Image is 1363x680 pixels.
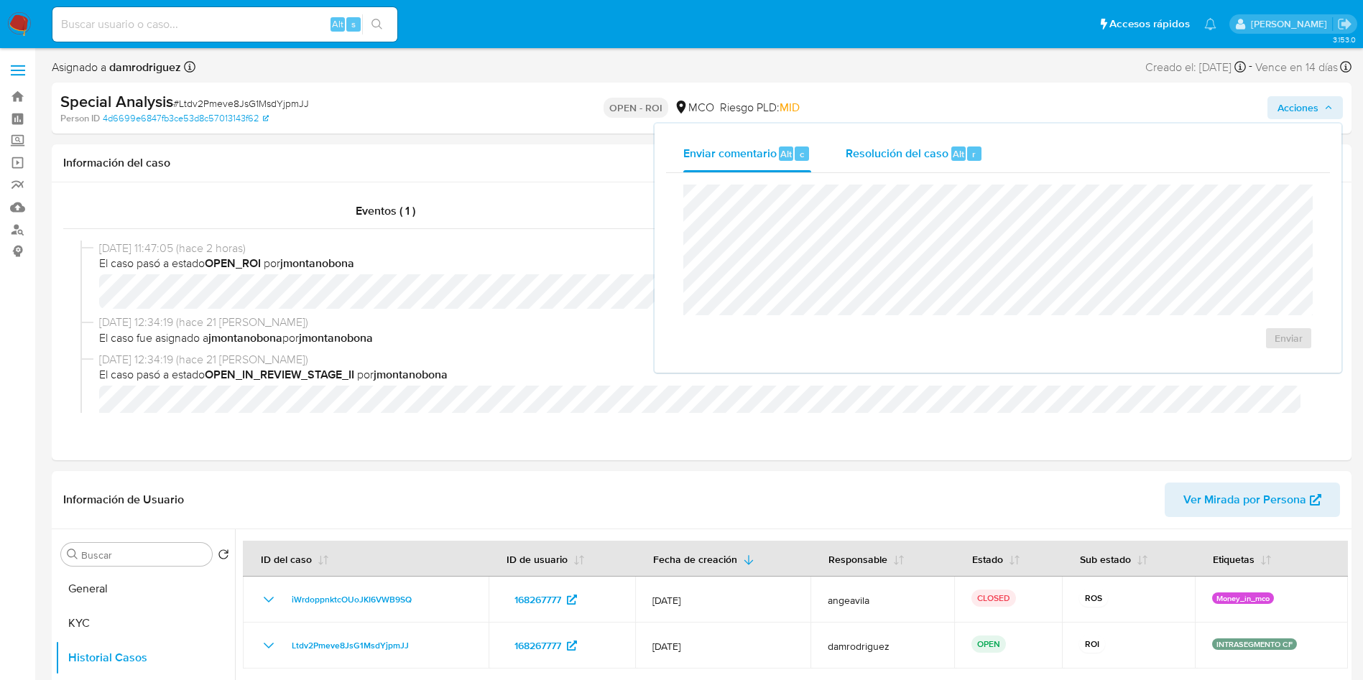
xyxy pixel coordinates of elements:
button: Volver al orden por defecto [218,549,229,564]
b: jmontanobona [299,330,373,346]
div: Creado el: [DATE] [1145,57,1246,77]
button: Ver Mirada por Persona [1165,483,1340,517]
b: jmontanobona [208,330,282,346]
b: Person ID [60,112,100,125]
div: MCO [674,100,714,116]
span: El caso pasó a estado por [99,256,1317,271]
span: [DATE] 12:34:19 (hace 21 [PERSON_NAME]) [99,315,1317,330]
span: Alt [953,147,964,161]
input: Buscar usuario o caso... [52,15,397,34]
span: Asignado a [52,60,181,75]
span: [DATE] 11:47:05 (hace 2 horas) [99,241,1317,256]
span: c [800,147,804,161]
b: jmontanobona [280,255,354,271]
b: jmontanobona [374,366,448,383]
p: OPEN - ROI [604,98,668,118]
span: Acciones [1277,96,1318,119]
span: # Ltdv2Pmeve8JsG1MsdYjpmJJ [173,96,309,111]
span: r [972,147,976,161]
span: El caso pasó a estado por [99,367,1317,383]
a: 4d6699e6847fb3ce53d8c57013143f62 [103,112,269,125]
span: Accesos rápidos [1109,17,1190,32]
h1: Información de Usuario [63,493,184,507]
span: Ver Mirada por Persona [1183,483,1306,517]
input: Buscar [81,549,206,562]
button: Acciones [1267,96,1343,119]
span: Alt [780,147,792,161]
span: Eventos ( 1 ) [356,202,415,219]
span: Resolución del caso [846,145,948,162]
span: Vence en 14 días [1255,60,1338,75]
span: - [1249,57,1252,77]
b: damrodriguez [106,59,181,75]
a: Salir [1337,17,1352,32]
span: Enviar comentario [683,145,777,162]
p: damian.rodriguez@mercadolibre.com [1251,17,1332,31]
span: El caso fue asignado a por [99,330,1317,346]
button: General [55,572,235,606]
a: Notificaciones [1204,18,1216,30]
b: Special Analysis [60,90,173,113]
button: Buscar [67,549,78,560]
button: Historial Casos [55,641,235,675]
span: Riesgo PLD: [720,100,800,116]
span: s [351,17,356,31]
b: OPEN_ROI [205,255,261,271]
button: KYC [55,606,235,641]
h1: Información del caso [63,156,1340,170]
button: search-icon [362,14,392,34]
span: MID [780,99,800,116]
span: [DATE] 12:34:19 (hace 21 [PERSON_NAME]) [99,352,1317,368]
b: OPEN_IN_REVIEW_STAGE_II [205,366,354,383]
span: Alt [332,17,343,31]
